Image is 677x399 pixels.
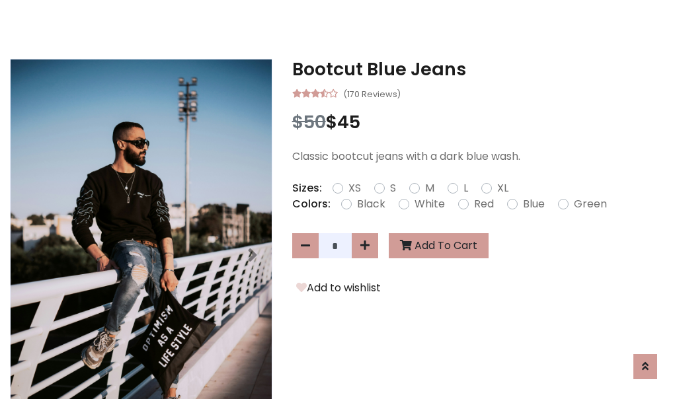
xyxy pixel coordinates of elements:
[292,149,667,164] p: Classic bootcut jeans with a dark blue wash.
[497,180,508,196] label: XL
[425,180,434,196] label: M
[357,196,385,212] label: Black
[415,196,445,212] label: White
[292,110,326,134] span: $50
[389,233,489,258] button: Add To Cart
[523,196,545,212] label: Blue
[292,112,667,133] h3: $
[574,196,607,212] label: Green
[390,180,396,196] label: S
[337,110,360,134] span: 45
[343,85,401,101] small: (170 Reviews)
[292,279,385,297] button: Add to wishlist
[292,180,322,196] p: Sizes:
[292,59,667,80] h3: Bootcut Blue Jeans
[348,180,361,196] label: XS
[292,196,331,212] p: Colors:
[474,196,494,212] label: Red
[463,180,468,196] label: L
